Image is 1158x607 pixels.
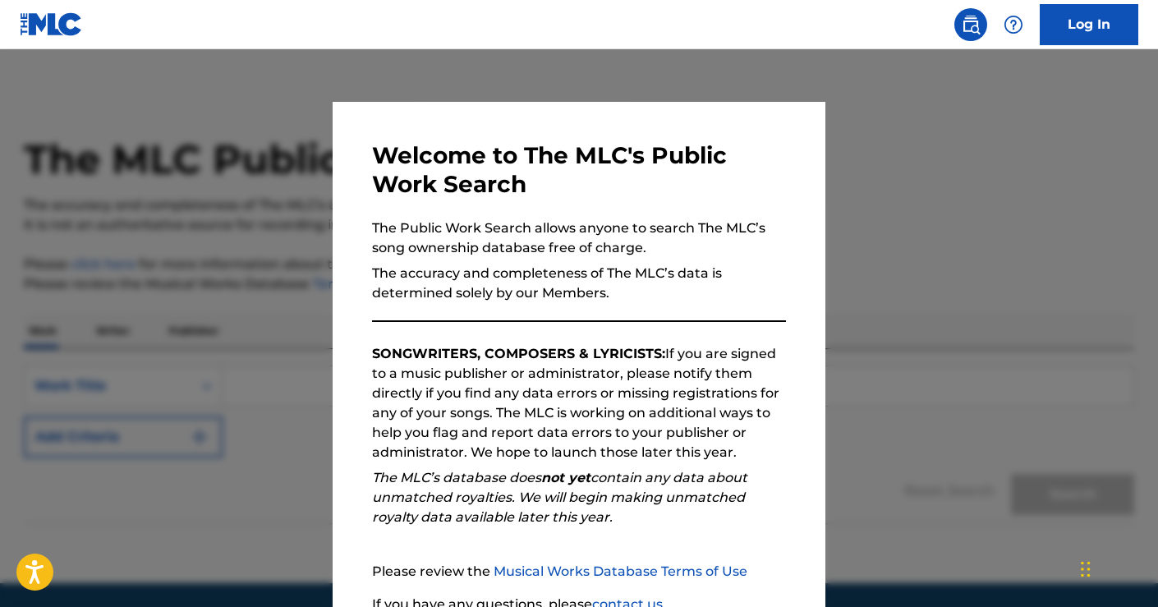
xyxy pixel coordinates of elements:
[494,563,747,579] a: Musical Works Database Terms of Use
[372,218,786,258] p: The Public Work Search allows anyone to search The MLC’s song ownership database free of charge.
[541,470,590,485] strong: not yet
[372,264,786,303] p: The accuracy and completeness of The MLC’s data is determined solely by our Members.
[1081,545,1091,594] div: Drag
[1040,4,1138,45] a: Log In
[997,8,1030,41] div: Help
[961,15,981,34] img: search
[1004,15,1023,34] img: help
[372,344,786,462] p: If you are signed to a music publisher or administrator, please notify them directly if you find ...
[954,8,987,41] a: Public Search
[1076,528,1158,607] iframe: Chat Widget
[372,562,786,582] p: Please review the
[372,470,747,525] em: The MLC’s database does contain any data about unmatched royalties. We will begin making unmatche...
[372,141,786,199] h3: Welcome to The MLC's Public Work Search
[372,346,665,361] strong: SONGWRITERS, COMPOSERS & LYRICISTS:
[20,12,83,36] img: MLC Logo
